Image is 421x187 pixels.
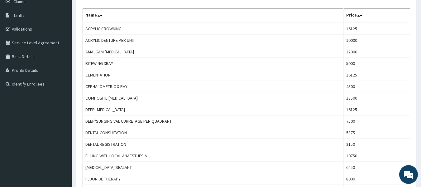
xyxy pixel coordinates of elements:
[83,35,344,46] td: ACRYLIC DENTURE PER UNIT
[344,139,410,150] td: 2150
[83,69,344,81] td: CEMENTATION
[83,46,344,58] td: AMALGAM [MEDICAL_DATA]
[344,81,410,92] td: 4300
[83,92,344,104] td: COMPOSITE [MEDICAL_DATA]
[32,35,105,43] div: Chat with us now
[36,55,86,118] span: We're online!
[83,116,344,127] td: DEEP/SUNGINGIVAL CURRETAGE PER QUADRANT
[344,150,410,162] td: 10750
[83,81,344,92] td: CEPHALOMETRIC X-RAY
[12,31,25,47] img: d_794563401_company_1708531726252_794563401
[344,46,410,58] td: 12000
[83,173,344,185] td: FLUORIDE THERAPY
[83,139,344,150] td: DENTAL REGISTRATION
[83,150,344,162] td: FILLING WITH LOCAL ANAESTHESIA
[102,3,117,18] div: Minimize live chat window
[13,12,25,18] span: Tariffs
[344,35,410,46] td: 10000
[344,104,410,116] td: 16125
[3,122,119,144] textarea: Type your message and hit 'Enter'
[83,127,344,139] td: DENTAL CONSULTATION
[344,127,410,139] td: 5375
[344,92,410,104] td: 13500
[83,104,344,116] td: DEEP [MEDICAL_DATA]
[83,9,344,23] th: Name
[344,69,410,81] td: 16125
[344,116,410,127] td: 7500
[83,58,344,69] td: BITEWING XRAY
[83,23,344,35] td: ACRYLIC CROWNING
[344,9,410,23] th: Price
[344,173,410,185] td: 8000
[83,162,344,173] td: [MEDICAL_DATA] SEALANT
[344,58,410,69] td: 5000
[344,162,410,173] td: 6450
[344,23,410,35] td: 16125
